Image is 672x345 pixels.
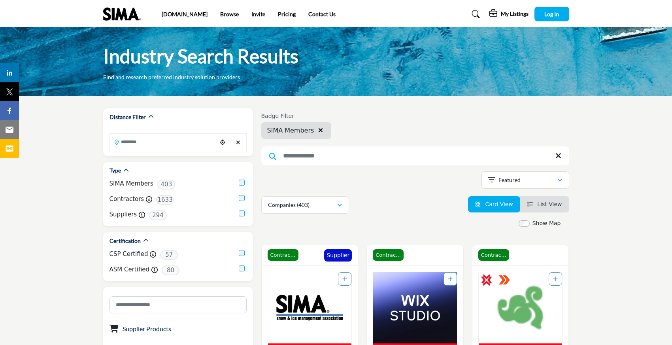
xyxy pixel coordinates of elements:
span: Contractor [478,249,509,261]
h5: My Listings [501,10,529,17]
a: View Card [475,201,513,207]
a: Browse [220,11,239,17]
label: CSP Certified [109,250,148,259]
a: Add To List [448,276,453,282]
p: Find and research preferred industry solution providers [103,73,240,81]
span: Contractor [373,249,404,261]
p: Featured [498,176,521,184]
input: Selected SIMA Members checkbox [239,180,245,186]
div: Clear search location [232,134,244,151]
label: Contractors [109,195,144,204]
input: Search Location [110,134,217,150]
div: My Listings [489,9,529,19]
a: Search [464,8,485,21]
button: Companies (403) [261,196,349,214]
span: 403 [157,180,175,190]
a: Add To List [342,276,347,282]
a: Invite [251,11,265,17]
img: Piscataqua Landscaping and Tree Service [479,272,563,343]
input: Suppliers checkbox [239,210,245,216]
span: 57 [160,250,178,260]
label: Suppliers [109,210,137,219]
input: Search Keyword [261,146,569,165]
input: ASM Certified checkbox [239,265,245,271]
span: Card View [485,201,513,207]
img: CSP Certified Badge Icon [481,274,493,286]
img: SIMA [268,272,352,343]
span: List View [537,201,562,207]
span: 1633 [156,195,174,205]
h2: Distance Filter [109,113,146,121]
a: Pricing [278,11,296,17]
img: Snow Troopers Inc [373,272,457,343]
a: [DOMAIN_NAME] [162,11,208,17]
h2: Type [109,167,121,174]
label: SIMA Members [109,179,153,188]
input: CSP Certified checkbox [239,250,245,256]
li: List View [520,196,569,212]
button: Featured [481,171,569,189]
a: View List [527,201,562,207]
input: Search Category [109,296,247,313]
a: Contact Us [308,11,336,17]
span: Contractor [268,249,298,261]
img: Site Logo [103,8,145,21]
span: SIMA Members [267,126,314,135]
div: Choose your current location [217,134,228,151]
span: 80 [162,265,179,275]
li: Card View [468,196,520,212]
a: Add To List [553,276,558,282]
p: Companies (403) [268,201,310,209]
h1: Industry Search Results [103,44,298,68]
label: ASM Certified [109,265,150,274]
span: 294 [149,210,167,220]
h2: Certification [109,237,141,245]
input: Contractors checkbox [239,195,245,201]
button: Supplier Products [123,324,171,334]
span: Log In [544,11,559,17]
button: Log In [534,7,569,21]
label: Show Map [532,219,561,227]
h6: Badge Filter [261,113,332,119]
img: ASM Certified Badge Icon [498,274,510,286]
p: Supplier [327,251,349,260]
